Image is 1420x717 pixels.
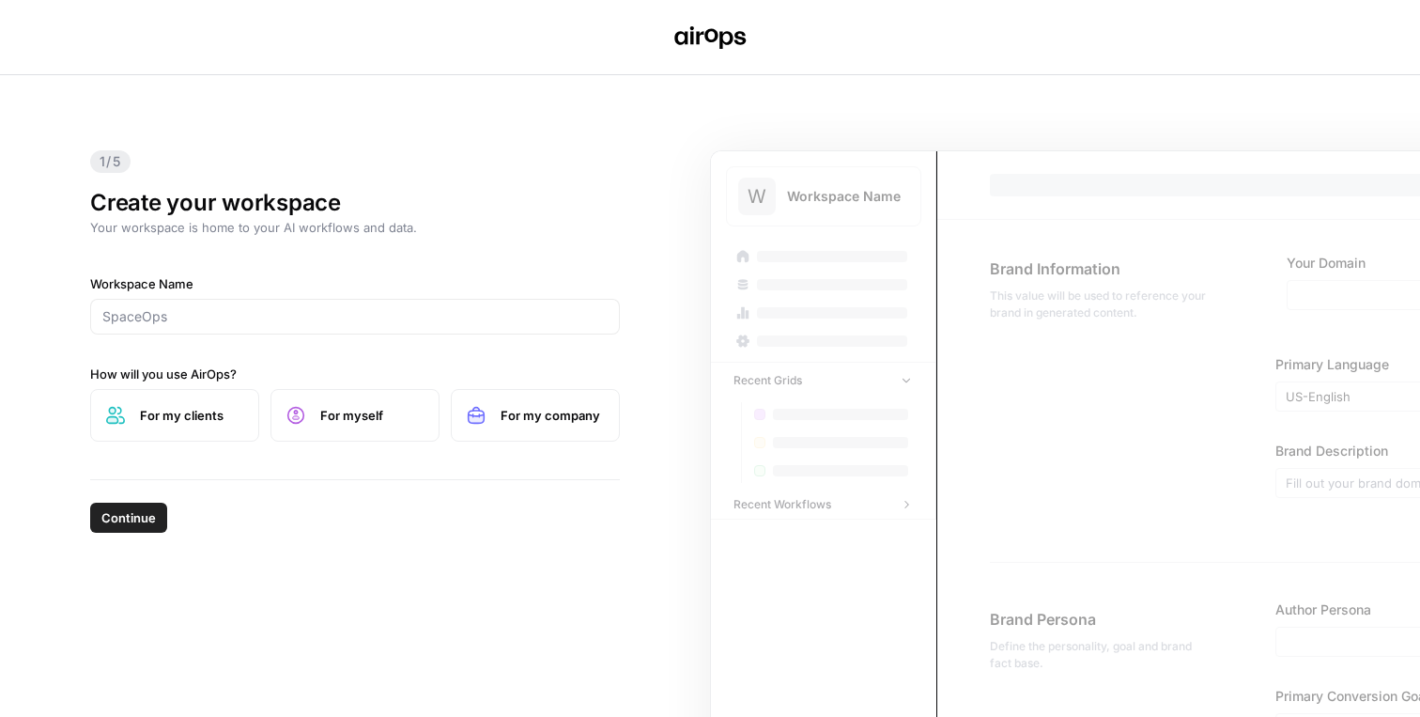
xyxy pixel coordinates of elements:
span: W [748,183,766,210]
h1: Create your workspace [90,188,620,218]
span: For my clients [140,406,243,425]
label: Workspace Name [90,274,620,293]
span: 1/5 [90,150,131,173]
p: Your workspace is home to your AI workflows and data. [90,218,620,237]
button: Continue [90,503,167,533]
input: SpaceOps [102,307,608,326]
span: For my company [501,406,604,425]
span: Continue [101,508,156,527]
span: For myself [320,406,424,425]
label: How will you use AirOps? [90,365,620,383]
